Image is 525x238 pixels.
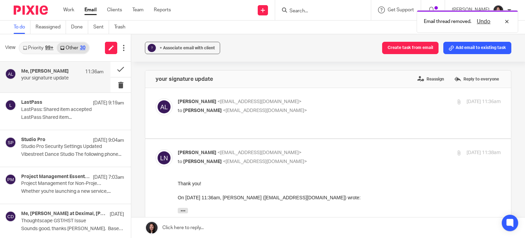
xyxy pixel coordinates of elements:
span: [PERSON_NAME] [178,150,216,155]
p: [DATE] 11:38am [467,149,501,156]
h4: Project Management Essentials for Non-Project Managers [21,174,90,180]
a: Reassigned [36,21,66,34]
a: Done [71,21,88,34]
p: [DATE] 9:19am [93,100,124,107]
img: svg%3E [5,137,16,148]
h4: Studio Pro [21,137,45,143]
img: svg%3E [156,149,173,166]
img: svg%3E [5,100,16,111]
span: + Associate email with client [160,46,215,50]
img: Pixie [14,5,48,15]
span: to [178,108,182,113]
div: 30 [80,46,85,50]
span: [PERSON_NAME] [183,108,222,113]
p: Thoughtscape GST/HST Issue [21,218,104,224]
label: Reassign [416,74,446,84]
a: Work [63,7,74,13]
span: [PERSON_NAME] [178,99,216,104]
div: 99+ [45,46,53,50]
span: View [5,44,15,51]
p: 11:36am [85,68,104,75]
p: Sounds good, thanks [PERSON_NAME]. Based on... [21,226,124,232]
p: Project Management for Non-Project Managers [21,181,104,187]
span: <[EMAIL_ADDRESS][DOMAIN_NAME]> [217,99,301,104]
a: Email [84,7,97,13]
h4: Me, [PERSON_NAME] [21,68,69,74]
img: svg%3E [5,68,16,79]
a: Team [132,7,144,13]
div: ? [148,44,156,52]
span: <[EMAIL_ADDRESS][DOMAIN_NAME]> [223,108,307,113]
button: Add email to existing task [443,42,511,54]
a: Reports [154,7,171,13]
a: Trash [114,21,131,34]
h4: LastPass [21,100,42,105]
p: Vibestreet Dance Studio The following phone... [21,152,124,158]
a: To do [14,21,30,34]
h4: your signature update [156,76,213,83]
span: <[EMAIL_ADDRESS][DOMAIN_NAME]> [217,150,301,155]
span: to [178,159,182,164]
p: [DATE] 11:36am [467,98,501,105]
p: Whether you're launching a new service,... [21,189,124,195]
p: [DATE] 9:04am [93,137,124,144]
a: Priority99+ [19,42,57,53]
img: Lili%20square.jpg [493,5,504,16]
button: ? + Associate email with client [145,42,220,54]
label: Reply to everyone [453,74,501,84]
img: svg%3E [156,98,173,115]
p: [DATE] 7:03am [93,174,124,181]
span: <[EMAIL_ADDRESS][DOMAIN_NAME]> [223,159,307,164]
img: svg%3E [5,211,16,222]
img: svg%3E [5,174,16,185]
p: LastPass Shared item... [21,115,124,121]
button: Create task from email [382,42,439,54]
a: Other30 [57,42,89,53]
p: Studio Pro Security Settings Updated [21,144,104,150]
p: LastPass: Shared item accepted [21,107,104,113]
p: your signature update [21,75,87,81]
button: Undo [475,17,493,26]
h4: Me, [PERSON_NAME] at Deximal, [PERSON_NAME] [21,211,106,217]
a: Clients [107,7,122,13]
a: Sent [93,21,109,34]
span: [PERSON_NAME] [183,159,222,164]
p: [DATE] [110,211,124,218]
p: Email thread removed. [424,18,471,25]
